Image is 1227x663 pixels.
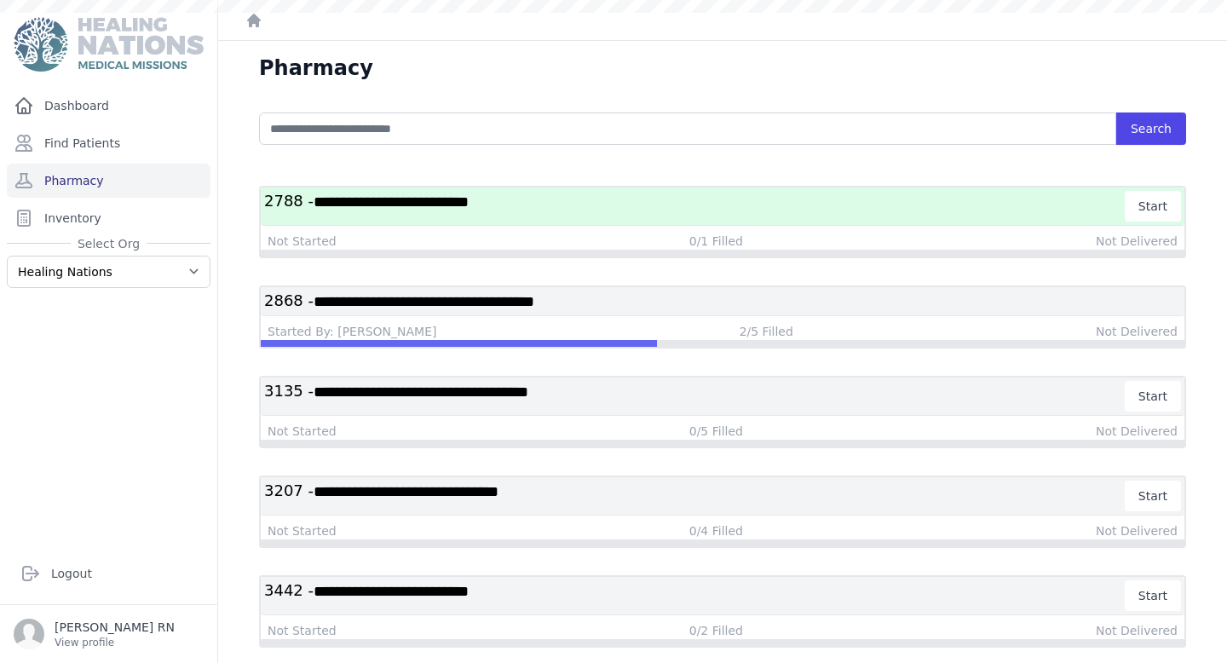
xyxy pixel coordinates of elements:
h3: 2868 - [264,291,1181,312]
div: 0/5 Filled [689,423,743,440]
div: Not Started [268,233,337,250]
div: 0/4 Filled [689,522,743,539]
div: Not Started [268,522,337,539]
div: Not Delivered [1096,622,1178,639]
div: Not Started [268,622,337,639]
button: Start [1125,381,1181,412]
p: [PERSON_NAME] RN [55,619,175,636]
h3: 3207 - [264,481,1126,511]
div: Not Delivered [1096,423,1178,440]
div: Not Delivered [1096,522,1178,539]
div: Not Delivered [1096,323,1178,340]
img: Medical Missions EMR [14,17,203,72]
p: View profile [55,636,175,649]
h3: 3135 - [264,381,1126,412]
a: Logout [14,556,204,591]
div: 0/2 Filled [689,622,743,639]
h3: 3442 - [264,580,1126,611]
div: 2/5 Filled [740,323,793,340]
a: Find Patients [7,126,210,160]
button: Start [1125,481,1181,511]
h1: Pharmacy [259,55,373,82]
button: Start [1125,580,1181,611]
div: Not Delivered [1096,233,1178,250]
a: Inventory [7,201,210,235]
div: 0/1 Filled [689,233,743,250]
button: Search [1116,112,1186,145]
a: [PERSON_NAME] RN View profile [14,619,204,649]
a: Dashboard [7,89,210,123]
div: Started By: [PERSON_NAME] [268,323,436,340]
h3: 2788 - [264,191,1126,222]
span: Select Org [71,235,147,252]
a: Pharmacy [7,164,210,198]
div: Not Started [268,423,337,440]
button: Start [1125,191,1181,222]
